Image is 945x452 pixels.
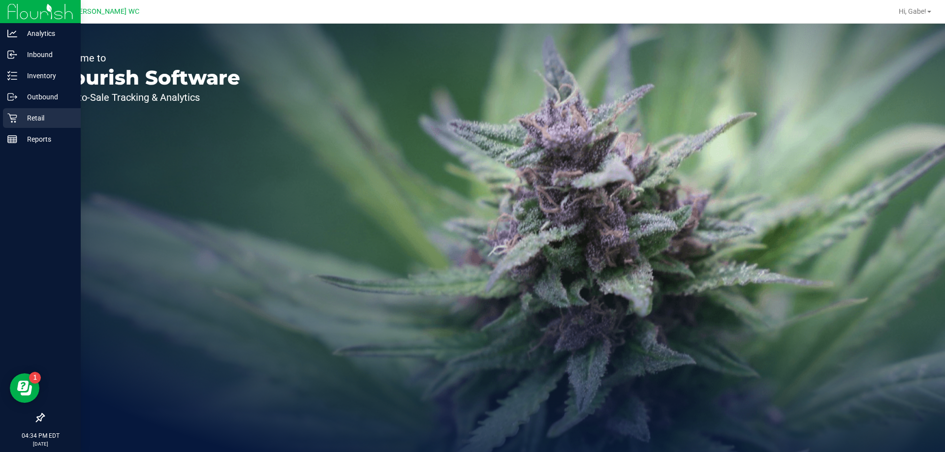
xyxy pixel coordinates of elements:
[17,70,76,82] p: Inventory
[7,50,17,60] inline-svg: Inbound
[7,113,17,123] inline-svg: Retail
[7,134,17,144] inline-svg: Reports
[17,49,76,60] p: Inbound
[53,92,240,102] p: Seed-to-Sale Tracking & Analytics
[7,92,17,102] inline-svg: Outbound
[62,7,139,16] span: St. [PERSON_NAME] WC
[17,133,76,145] p: Reports
[4,440,76,448] p: [DATE]
[29,372,41,384] iframe: Resource center unread badge
[7,29,17,38] inline-svg: Analytics
[17,112,76,124] p: Retail
[17,28,76,39] p: Analytics
[53,53,240,63] p: Welcome to
[17,91,76,103] p: Outbound
[4,431,76,440] p: 04:34 PM EDT
[7,71,17,81] inline-svg: Inventory
[53,68,240,88] p: Flourish Software
[10,373,39,403] iframe: Resource center
[899,7,926,15] span: Hi, Gabe!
